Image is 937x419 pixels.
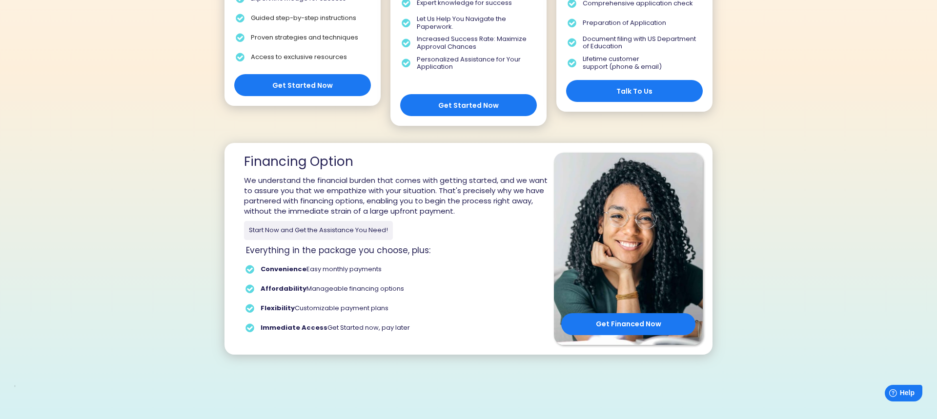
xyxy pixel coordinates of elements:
div: Customizable payment plans [261,304,388,312]
div: We understand the financial burden that comes with getting started, and we want to assure you tha... [244,175,554,216]
button: Talk To Us [566,80,703,102]
div: Financing Option [244,153,353,170]
div: Proven strategies and techniques [251,34,358,41]
strong: Affordability [261,284,306,293]
button: Get Started Now [234,74,371,96]
div: Get Started now, pay later [261,324,410,332]
strong: Convenience [261,264,306,274]
strong: Flexibility [261,303,295,313]
div: Start Now and Get the Assistance You Need! [249,226,388,235]
iframe: Help widget launcher [850,381,926,408]
strong: Immediate Access [261,323,327,332]
button: Get Started Now [400,94,537,116]
div: Document filing with US Department of Education [583,35,697,50]
div: Manageable financing options [261,285,404,293]
div: Everything in the package you choose, plus: [246,245,430,257]
div: Easy monthly payments [261,265,382,273]
div: Guided step-by-step instructions [251,14,356,22]
div: Personalized Assistance for Your Application [417,56,531,71]
div: Lifetime customer support (phone & email) [583,55,662,70]
div: Let Us Help You Navigate the Paperwork. [417,15,531,30]
div: Preparation of Application [583,19,666,27]
button: Get Financed Now [561,313,695,335]
div: Access to exclusive resources [251,53,347,61]
div: Increased Success Rate: Maximize Approval Chances [417,35,531,50]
